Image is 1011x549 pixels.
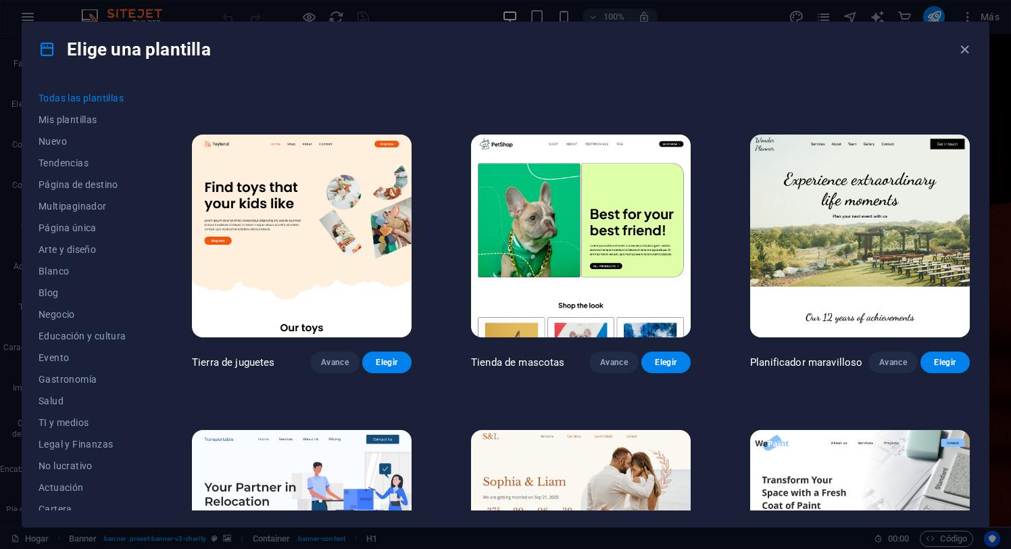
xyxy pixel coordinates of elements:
button: Evento [39,347,132,368]
img: Tierra de juguetes [192,135,412,337]
button: Tendencias [39,152,132,174]
button: Negocio [39,304,132,325]
font: Blanco [39,266,69,277]
font: Evento [39,352,69,363]
font: Elegir [934,358,956,367]
button: Multipaginador [39,195,132,217]
button: Educación y cultura [39,325,132,347]
button: Elegir [641,352,691,373]
font: Página única [39,222,97,233]
button: Página única [39,217,132,239]
font: Salud [39,396,64,406]
font: Tienda de mascotas [471,356,565,368]
font: Educación y cultura [39,331,126,341]
button: Avance [868,352,918,373]
button: Blog [39,282,132,304]
button: Todas las plantillas [39,87,132,109]
font: TI y medios [39,417,89,428]
font: Avance [321,358,349,367]
button: TI y medios [39,412,132,433]
font: Tierra de juguetes [192,356,275,368]
font: Tendencias [39,158,89,168]
font: Nuevo [39,136,67,147]
button: Blanco [39,260,132,282]
font: Gastronomía [39,374,97,385]
button: Página de destino [39,174,132,195]
font: Legal y Finanzas [39,439,113,450]
button: Mis plantillas [39,109,132,130]
font: Elegir [655,358,676,367]
img: Tienda de mascotas [471,135,691,337]
button: Actuación [39,477,132,498]
button: Nuevo [39,130,132,152]
font: Blog [39,287,59,298]
font: No lucrativo [39,460,93,471]
font: Avance [879,358,907,367]
font: Cartera [39,504,72,515]
font: Elige una plantilla [67,39,211,59]
button: Avance [310,352,360,373]
font: Negocio [39,309,75,320]
button: Cartera [39,498,132,520]
button: Elegir [362,352,412,373]
font: Todas las plantillas [39,93,124,103]
font: Actuación [39,482,84,493]
button: Elegir [920,352,970,373]
button: No lucrativo [39,455,132,477]
font: Multipaginador [39,201,107,212]
button: Legal y Finanzas [39,433,132,455]
button: Arte y diseño [39,239,132,260]
font: Elegir [376,358,397,367]
button: Salud [39,390,132,412]
font: Arte y diseño [39,244,96,255]
font: Página de destino [39,179,118,190]
font: Planificador maravilloso [750,356,862,368]
img: Planificador maravilloso [750,135,970,337]
font: Mis plantillas [39,114,97,125]
button: Avance [589,352,639,373]
font: Avance [600,358,628,367]
button: Gastronomía [39,368,132,390]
